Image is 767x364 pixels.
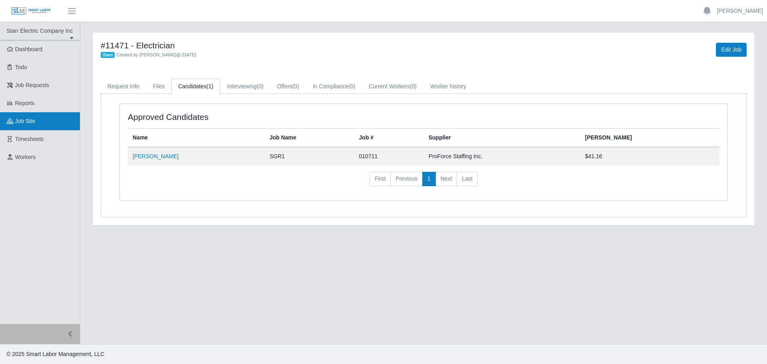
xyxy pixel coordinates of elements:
[11,7,51,16] img: SLM Logo
[422,172,436,186] a: 1
[410,83,417,90] span: (0)
[423,79,473,94] a: Worker history
[265,147,354,165] td: SGR1
[424,147,580,165] td: ProForce Staffing Inc.
[171,79,220,94] a: Candidates
[716,43,747,57] a: Edit Job
[354,147,424,165] td: 010711
[220,79,270,94] a: Interviewing
[101,52,115,58] span: Open
[207,83,213,90] span: (1)
[354,129,424,147] th: Job #
[146,79,171,94] a: Files
[292,83,299,90] span: (0)
[15,100,35,106] span: Reports
[101,40,473,50] h4: #11471 - Electrician
[128,112,368,122] h4: Approved Candidates
[270,79,306,94] a: Offers
[424,129,580,147] th: Supplier
[580,147,719,165] td: $41.16
[116,52,196,57] span: Created by [PERSON_NAME] @ [DATE]
[580,129,719,147] th: [PERSON_NAME]
[717,7,763,15] a: [PERSON_NAME]
[362,79,423,94] a: Current Workers
[15,154,36,160] span: Workers
[128,172,719,193] nav: pagination
[15,118,36,124] span: job site
[133,153,179,159] a: [PERSON_NAME]
[101,79,146,94] a: Request Info
[15,46,43,52] span: Dashboard
[15,82,50,88] span: Job Requests
[306,79,362,94] a: In Compliance
[6,351,104,357] span: © 2025 Smart Labor Management, LLC
[15,64,27,70] span: Todo
[128,129,265,147] th: Name
[265,129,354,147] th: Job Name
[15,136,44,142] span: Timesheets
[257,83,264,90] span: (0)
[348,83,355,90] span: (0)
